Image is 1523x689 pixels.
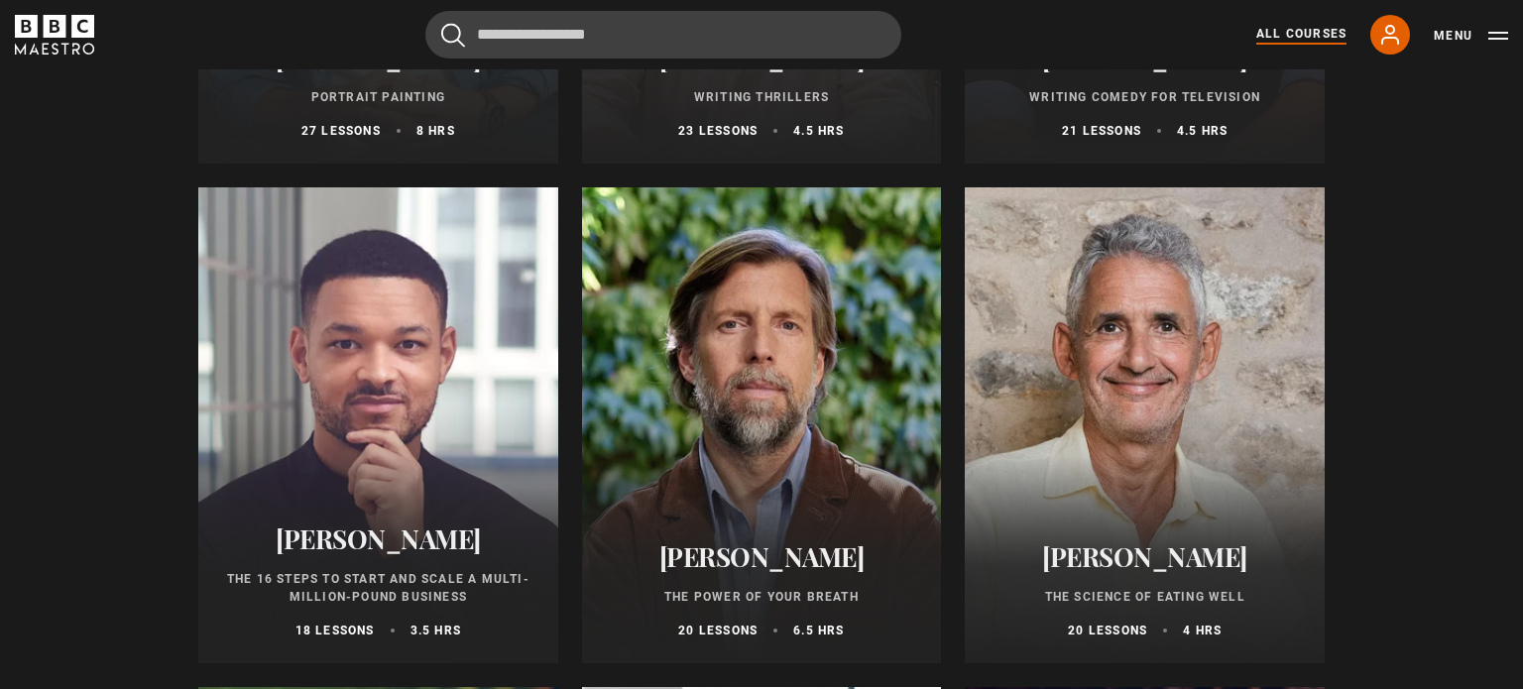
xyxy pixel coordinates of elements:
a: All Courses [1256,25,1347,45]
h2: [PERSON_NAME] [606,541,918,572]
p: 8 hrs [416,122,455,140]
p: 4.5 hrs [793,122,844,140]
p: 18 lessons [295,622,375,639]
a: [PERSON_NAME] The Power of Your Breath 20 lessons 6.5 hrs [582,187,942,663]
input: Search [425,11,901,58]
p: Portrait Painting [222,88,534,106]
p: 21 lessons [1062,122,1141,140]
p: The Science of Eating Well [989,588,1301,606]
p: 4 hrs [1183,622,1222,639]
p: 23 lessons [678,122,758,140]
p: 3.5 hrs [410,622,461,639]
h2: [PERSON_NAME] [222,42,534,72]
p: Writing Comedy for Television [989,88,1301,106]
p: 20 lessons [1068,622,1147,639]
p: 20 lessons [678,622,758,639]
svg: BBC Maestro [15,15,94,55]
p: Writing Thrillers [606,88,918,106]
h2: [PERSON_NAME] [222,523,534,554]
h2: [PERSON_NAME] [606,42,918,72]
p: The 16 Steps to Start and Scale a Multi-Million-Pound Business [222,570,534,606]
button: Submit the search query [441,23,465,48]
a: [PERSON_NAME] The Science of Eating Well 20 lessons 4 hrs [965,187,1325,663]
p: 4.5 hrs [1177,122,1228,140]
h2: [PERSON_NAME] [989,42,1301,72]
button: Toggle navigation [1434,26,1508,46]
a: [PERSON_NAME] The 16 Steps to Start and Scale a Multi-Million-Pound Business 18 lessons 3.5 hrs [198,187,558,663]
h2: [PERSON_NAME] [989,541,1301,572]
p: The Power of Your Breath [606,588,918,606]
p: 27 lessons [301,122,381,140]
p: 6.5 hrs [793,622,844,639]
